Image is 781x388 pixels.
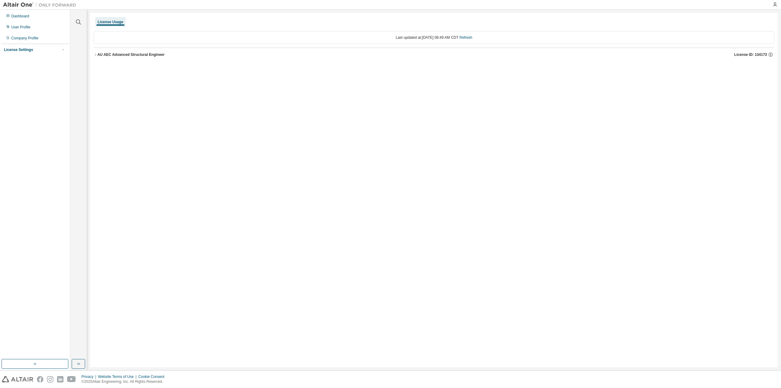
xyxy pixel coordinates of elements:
[138,374,168,379] div: Cookie Consent
[94,31,774,44] div: Last updated at: [DATE] 08:49 AM CDT
[3,2,79,8] img: Altair One
[67,376,76,383] img: youtube.svg
[459,35,472,40] a: Refresh
[81,379,168,384] p: © 2025 Altair Engineering, Inc. All Rights Reserved.
[98,20,123,24] div: License Usage
[47,376,53,383] img: instagram.svg
[97,52,165,57] div: AU AEC Advanced Structural Engineer
[11,36,38,41] div: Company Profile
[98,374,138,379] div: Website Terms of Use
[57,376,63,383] img: linkedin.svg
[2,376,33,383] img: altair_logo.svg
[11,25,31,30] div: User Profile
[11,14,29,19] div: Dashboard
[81,374,98,379] div: Privacy
[734,52,767,57] span: License ID: 134173
[94,48,774,61] button: AU AEC Advanced Structural EngineerLicense ID: 134173
[4,47,33,52] div: License Settings
[37,376,43,383] img: facebook.svg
